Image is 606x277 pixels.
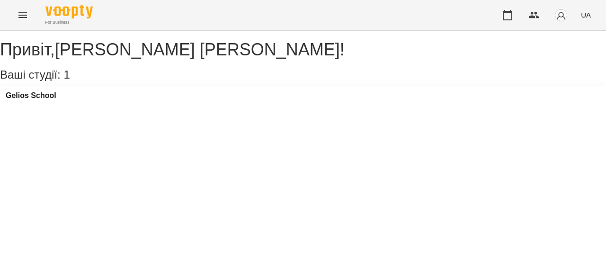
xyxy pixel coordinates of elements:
button: Menu [11,4,34,27]
img: Voopty Logo [45,5,93,18]
span: For Business [45,19,93,26]
a: Gelios School [6,91,56,100]
span: 1 [63,68,70,81]
span: UA [581,10,591,20]
img: avatar_s.png [554,9,568,22]
button: UA [577,6,595,24]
